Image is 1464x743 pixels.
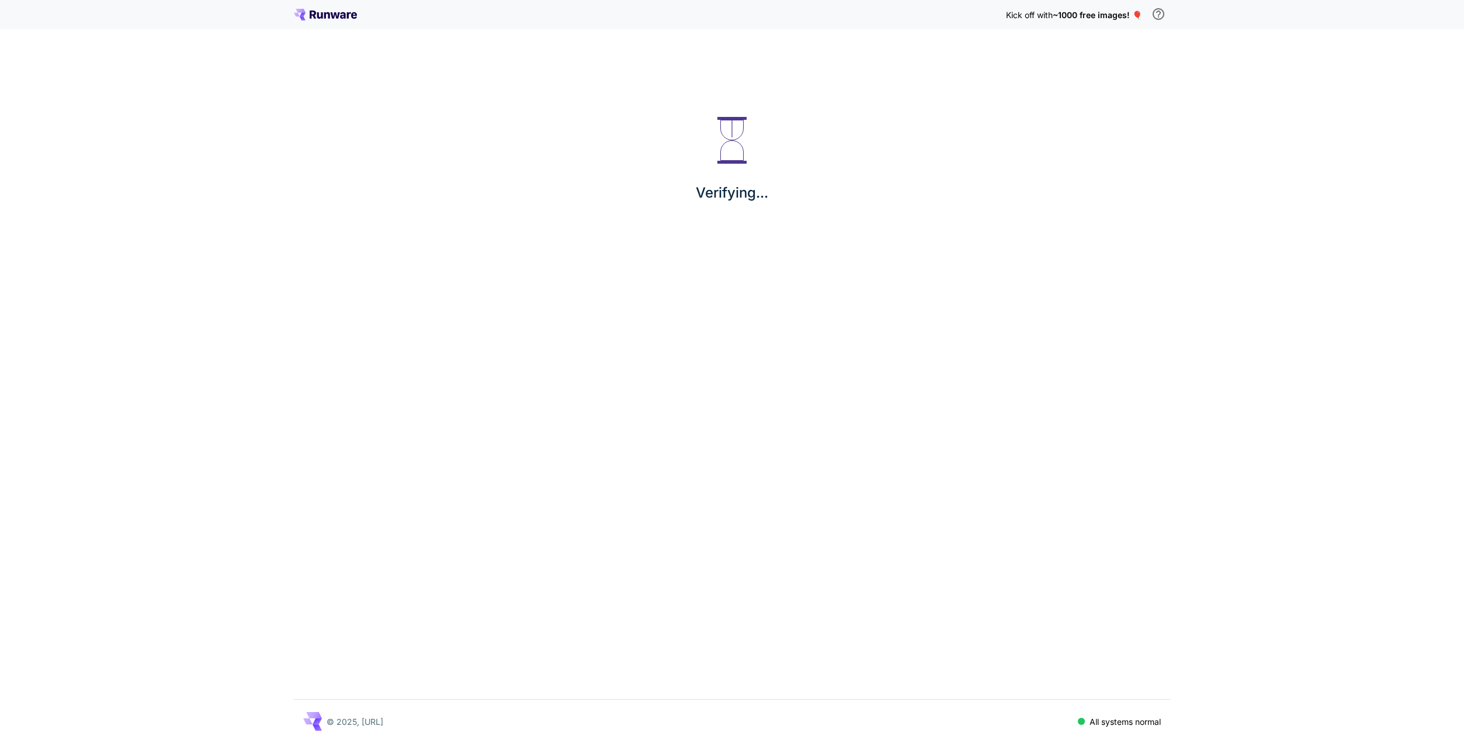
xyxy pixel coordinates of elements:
span: Kick off with [1006,10,1053,20]
p: © 2025, [URL] [327,716,383,728]
p: Verifying... [696,182,768,203]
span: ~1000 free images! 🎈 [1053,10,1142,20]
button: In order to qualify for free credit, you need to sign up with a business email address and click ... [1147,2,1170,26]
p: All systems normal [1090,716,1161,728]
